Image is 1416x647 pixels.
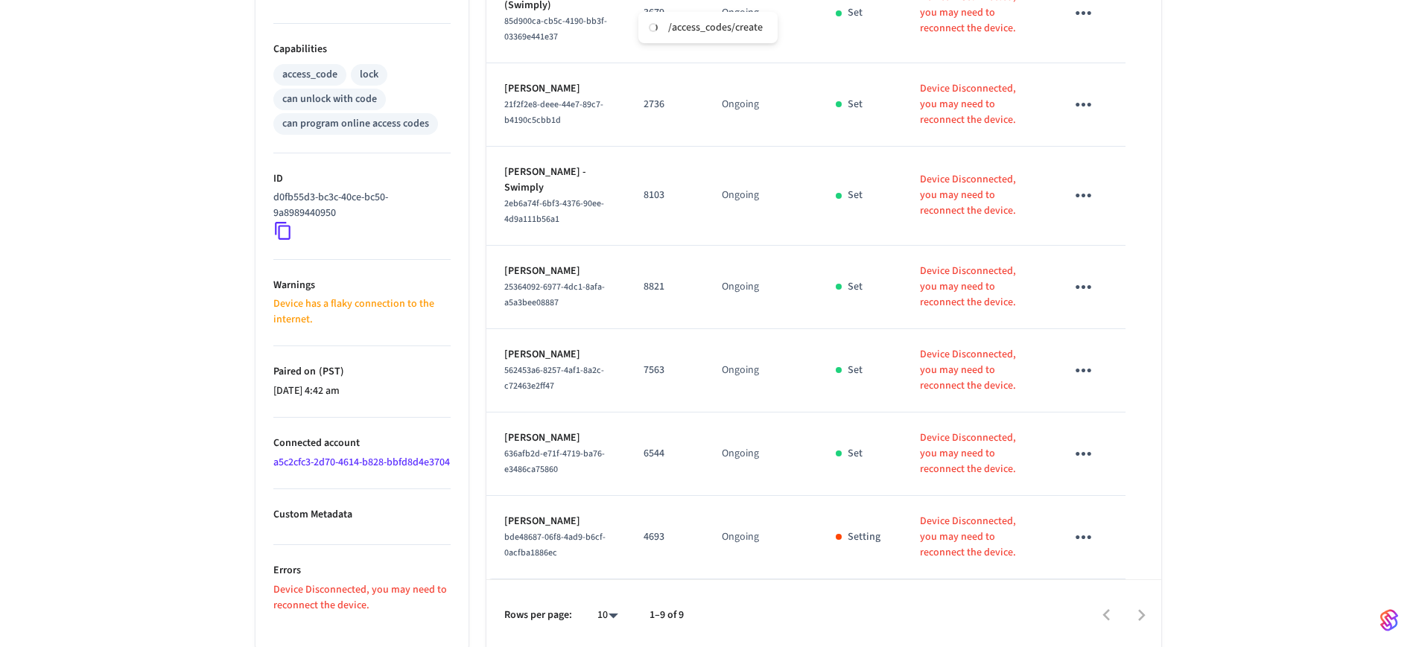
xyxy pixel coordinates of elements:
td: Ongoing [704,329,819,412]
img: SeamLogoGradient.69752ec5.svg [1380,608,1398,632]
div: 10 [590,605,626,626]
div: access_code [282,67,337,83]
p: 1–9 of 9 [650,608,684,623]
p: 8103 [644,188,686,203]
p: [PERSON_NAME] - Swimply [504,165,608,196]
p: ID [273,171,451,187]
span: 636afb2d-e71f-4719-ba76-e3486ca75860 [504,447,605,476]
p: 6544 [644,446,686,462]
p: Set [848,97,863,112]
p: 7563 [644,363,686,378]
p: d0fb55d3-bc3c-40ce-bc50-9a8989440950 [273,190,445,221]
p: Device Disconnected, you may need to reconnect the device. [920,514,1030,561]
p: Device Disconnected, you may need to reconnect the device. [920,347,1030,394]
p: 2736 [644,97,686,112]
p: Device Disconnected, you may need to reconnect the device. [273,582,451,613]
td: Ongoing [704,63,819,147]
p: [PERSON_NAME] [504,347,608,363]
span: 562453a6-8257-4af1-8a2c-c72463e2ff47 [504,364,604,392]
p: [PERSON_NAME] [504,264,608,279]
span: 25364092-6977-4dc1-8afa-a5a3bee08887 [504,281,605,309]
span: 21f2f2e8-deee-44e7-89c7-b4190c5cbb1d [504,98,603,127]
span: 2eb6a74f-6bf3-4376-90ee-4d9a111b56a1 [504,197,604,226]
p: Custom Metadata [273,507,451,523]
p: Paired on [273,364,451,380]
span: 85d900ca-cb5c-4190-bb3f-03369e441e37 [504,15,607,43]
p: [DATE] 4:42 am [273,383,451,399]
p: Device Disconnected, you may need to reconnect the device. [920,81,1030,128]
p: [PERSON_NAME] [504,514,608,529]
span: bde48687-06f8-4ad9-b6cf-0acfba1886ec [504,531,606,559]
p: 3679 [644,5,686,21]
a: a5c2cfc3-2d70-4614-b828-bbfd8d4e3704 [273,455,450,470]
p: Device Disconnected, you may need to reconnect the device. [920,264,1030,310]
p: 4693 [644,529,686,545]
p: Device has a flaky connection to the internet. [273,296,451,328]
p: Warnings [273,278,451,293]
p: Set [848,446,863,462]
p: Device Disconnected, you may need to reconnect the device. [920,172,1030,219]
div: /access_codes/create [668,21,763,34]
td: Ongoing [704,496,819,579]
p: Capabilities [273,42,451,57]
p: Connected account [273,436,451,451]
td: Ongoing [704,246,819,329]
div: lock [360,67,378,83]
div: can program online access codes [282,116,429,132]
span: ( PST ) [316,364,344,379]
div: can unlock with code [282,92,377,107]
p: Set [848,279,863,295]
p: Set [848,5,863,21]
p: [PERSON_NAME] [504,430,608,446]
td: Ongoing [704,412,819,496]
p: 8821 [644,279,686,295]
p: Set [848,363,863,378]
p: Rows per page: [504,608,572,623]
p: Setting [848,529,880,545]
p: Set [848,188,863,203]
p: Device Disconnected, you may need to reconnect the device. [920,430,1030,477]
p: Errors [273,563,451,579]
p: [PERSON_NAME] [504,81,608,97]
td: Ongoing [704,147,819,246]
